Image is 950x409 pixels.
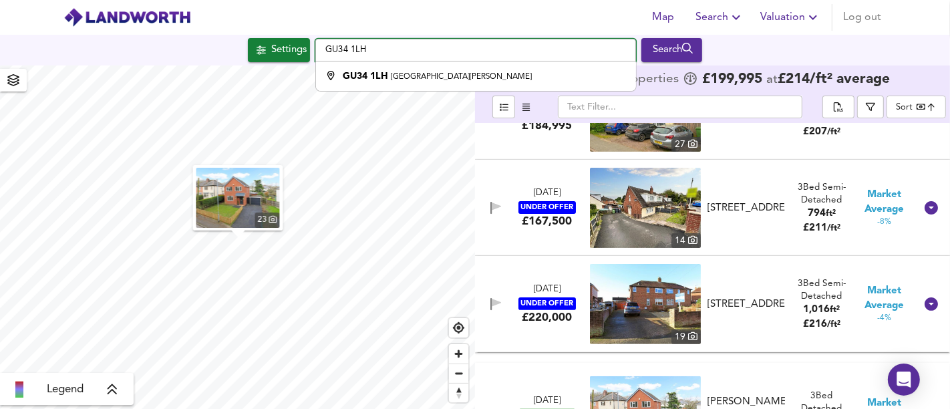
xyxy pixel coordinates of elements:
span: / ft² [827,224,840,233]
div: Sort [887,96,946,118]
div: Victoria Avenue Ketley TF1 5BG [702,297,790,311]
div: 19 [671,329,701,344]
span: Zoom out [449,364,468,383]
span: Legend [47,382,84,398]
div: [STREET_ADDRESS] [707,297,785,311]
span: £ 216 [803,319,840,329]
span: Log out [843,8,881,27]
button: Search [690,4,750,31]
div: Sort [896,101,913,114]
span: Map [647,8,679,27]
div: UNDER OFFER [518,297,576,310]
div: [DATE]UNDER OFFER£167,500 property thumbnail 14 [STREET_ADDRESS]3Bed Semi-Detached794ft²£211/ft² ... [475,160,950,256]
span: Market Average [852,284,915,313]
span: Valuation [760,8,821,27]
div: [DATE] [534,395,561,408]
small: [GEOGRAPHIC_DATA][PERSON_NAME] [391,73,532,81]
a: property thumbnail 19 [590,264,701,344]
img: logo [63,7,191,27]
a: property thumbnail 14 [590,168,701,248]
span: Search [695,8,744,27]
span: £ 211 [803,223,840,233]
svg: Show Details [923,296,939,312]
div: £184,995 [522,118,572,133]
div: 23 [255,213,280,228]
div: 14 [671,233,701,248]
div: Copperbeech Road, Ketley, Telford, Shropshire, TF1 5BQ [702,201,790,215]
span: 1,016 [803,305,830,315]
input: Enter a location... [315,39,636,61]
div: Open Intercom Messenger [888,364,920,396]
span: £ 207 [803,127,840,137]
button: Find my location [449,318,468,337]
strong: GU34 1LH [343,72,388,81]
span: / ft² [827,128,840,136]
img: property thumbnail [196,168,280,228]
div: Run Your Search [641,38,702,62]
img: property thumbnail [590,264,701,344]
div: [DATE] [534,187,561,200]
div: split button [822,96,854,118]
div: UNDER OFFER [518,201,576,214]
div: [DATE]UNDER OFFER£220,000 property thumbnail 19 [STREET_ADDRESS]3Bed Semi-Detached1,016ft²£216/ft... [475,256,950,352]
span: 794 [808,209,826,219]
button: Reset bearing to north [449,383,468,402]
div: [DATE] [534,283,561,296]
span: £ 214 / ft² average [778,72,890,86]
a: property thumbnail 23 [196,168,280,228]
span: -4% [877,313,891,324]
div: £167,500 [522,214,572,229]
div: Click to configure Search Settings [248,38,310,62]
input: Text Filter... [558,96,802,118]
span: £ 199,995 [702,73,762,86]
button: Map [642,4,685,31]
svg: Show Details [923,200,939,216]
button: Log out [838,4,887,31]
button: Settings [248,38,310,62]
button: property thumbnail 23 [193,165,283,231]
div: [STREET_ADDRESS] [707,201,785,215]
div: £220,000 [522,310,572,325]
span: ft² [830,305,840,314]
span: ft² [826,209,836,218]
span: -8% [877,217,891,228]
img: property thumbnail [590,168,701,248]
span: at [766,74,778,86]
div: 27 [671,137,701,152]
div: 3 Bed Semi-Detached [790,277,853,303]
div: Search [645,41,699,59]
div: 3 Bed Semi-Detached [790,181,853,207]
button: Zoom out [449,364,468,383]
button: Search [641,38,702,62]
div: Settings [271,41,307,59]
button: Valuation [755,4,826,31]
span: Market Average [852,188,915,217]
button: Zoom in [449,344,468,364]
span: / ft² [827,320,840,329]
